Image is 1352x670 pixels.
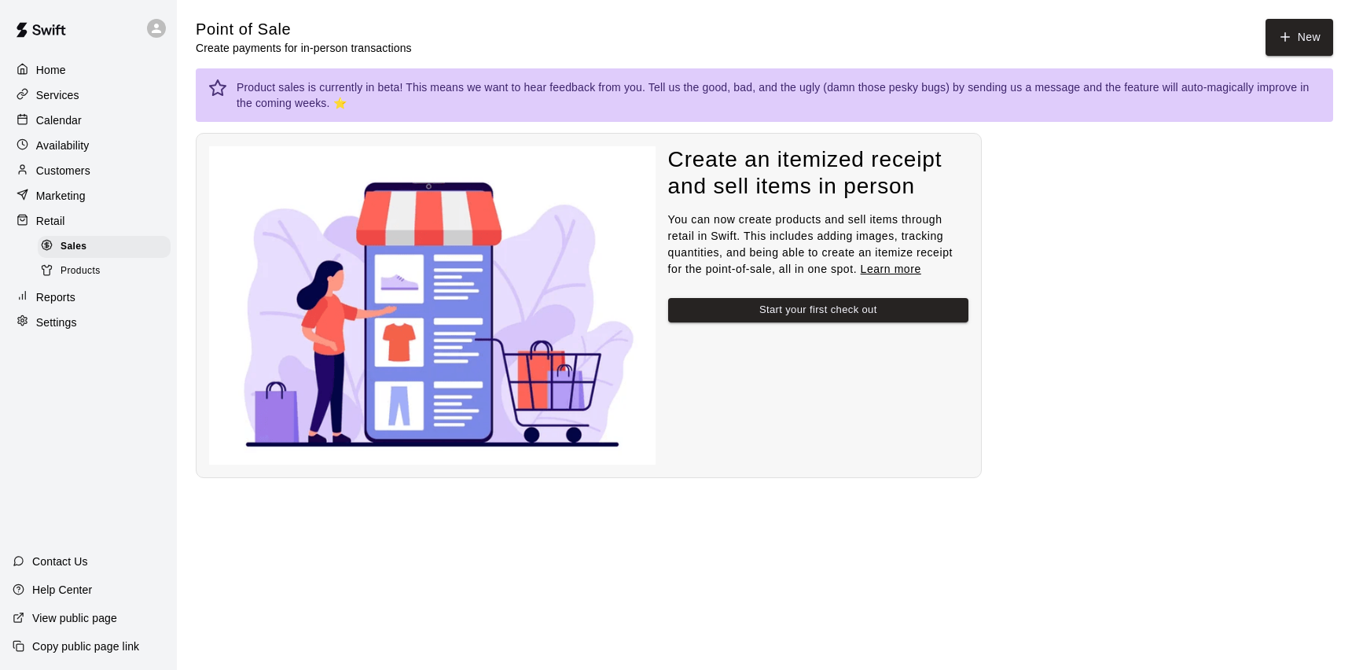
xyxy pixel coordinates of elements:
[32,610,117,626] p: View public page
[36,62,66,78] p: Home
[36,315,77,330] p: Settings
[38,234,177,259] a: Sales
[36,163,90,179] p: Customers
[209,146,656,465] img: Nothing to see here
[13,159,164,182] a: Customers
[32,639,139,654] p: Copy public page link
[13,184,164,208] a: Marketing
[968,81,1080,94] a: sending us a message
[13,285,164,309] a: Reports
[1266,19,1333,56] button: New
[36,138,90,153] p: Availability
[237,73,1321,117] div: Product sales is currently in beta! This means we want to hear feedback from you. Tell us the goo...
[32,582,92,598] p: Help Center
[13,109,164,132] a: Calendar
[13,209,164,233] a: Retail
[36,213,65,229] p: Retail
[38,236,171,258] div: Sales
[13,134,164,157] a: Availability
[38,260,171,282] div: Products
[196,19,412,40] h5: Point of Sale
[61,263,101,279] span: Products
[32,554,88,569] p: Contact Us
[13,311,164,334] a: Settings
[38,259,177,283] a: Products
[36,188,86,204] p: Marketing
[668,146,968,201] h4: Create an itemized receipt and sell items in person
[13,83,164,107] a: Services
[861,263,921,275] a: Learn more
[668,298,968,322] button: Start your first check out
[196,40,412,56] p: Create payments for in-person transactions
[36,87,79,103] p: Services
[36,112,82,128] p: Calendar
[36,289,75,305] p: Reports
[13,58,164,82] a: Home
[668,213,953,275] span: You can now create products and sell items through retail in Swift. This includes adding images, ...
[61,239,86,255] span: Sales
